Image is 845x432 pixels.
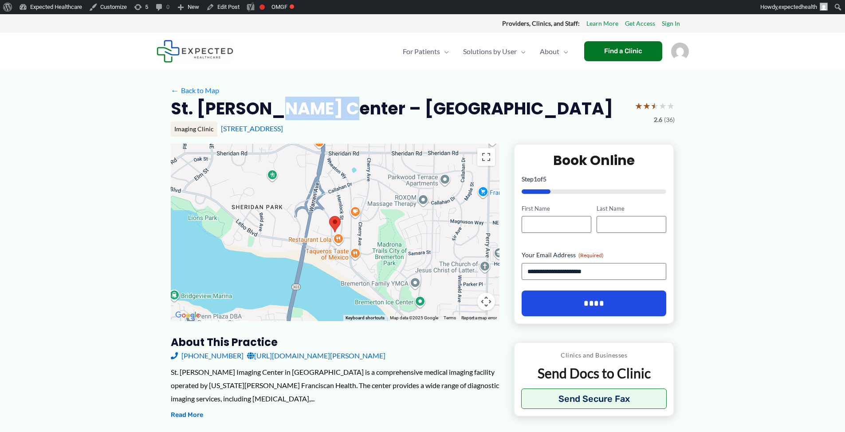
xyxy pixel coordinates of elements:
[461,315,497,320] a: Report a map error
[171,349,244,362] a: [PHONE_NUMBER]
[584,41,662,61] a: Find a Clinic
[578,252,604,259] span: (Required)
[456,36,533,67] a: Solutions by UserMenu Toggle
[659,98,667,114] span: ★
[643,98,651,114] span: ★
[597,204,666,213] label: Last Name
[221,124,283,133] a: [STREET_ADDRESS]
[346,315,385,321] button: Keyboard shortcuts
[522,251,667,259] label: Your Email Address
[635,98,643,114] span: ★
[396,36,456,67] a: For PatientsMenu Toggle
[651,98,659,114] span: ★
[586,18,618,29] a: Learn More
[543,175,546,183] span: 5
[171,365,499,405] div: St. [PERSON_NAME] Imaging Center in [GEOGRAPHIC_DATA] is a comprehensive medical imaging facility...
[463,36,517,67] span: Solutions by User
[171,98,613,119] h2: St. [PERSON_NAME] Center – [GEOGRAPHIC_DATA]
[444,315,456,320] a: Terms
[171,410,203,420] button: Read More
[171,335,499,349] h3: About this practice
[662,18,680,29] a: Sign In
[654,114,662,126] span: 2.6
[671,46,689,55] a: Account icon link
[171,86,179,94] span: ←
[390,315,438,320] span: Map data ©2025 Google
[522,176,667,182] p: Step of
[171,122,217,137] div: Imaging Clinic
[667,98,675,114] span: ★
[521,365,667,382] p: Send Docs to Clinic
[477,293,495,310] button: Map camera controls
[440,36,449,67] span: Menu Toggle
[247,349,385,362] a: [URL][DOMAIN_NAME][PERSON_NAME]
[534,175,537,183] span: 1
[157,40,233,63] img: Expected Healthcare Logo - side, dark font, small
[521,350,667,361] p: Clinics and Businesses
[173,310,202,321] a: Open this area in Google Maps (opens a new window)
[625,18,655,29] a: Get Access
[533,36,575,67] a: AboutMenu Toggle
[559,36,568,67] span: Menu Toggle
[477,148,495,166] button: Toggle fullscreen view
[403,36,440,67] span: For Patients
[664,114,675,126] span: (36)
[522,204,591,213] label: First Name
[502,20,580,27] strong: Providers, Clinics, and Staff:
[259,4,265,10] div: Focus keyphrase not set
[540,36,559,67] span: About
[521,389,667,409] button: Send Secure Fax
[396,36,575,67] nav: Primary Site Navigation
[173,310,202,321] img: Google
[171,84,219,97] a: ←Back to Map
[778,4,817,10] span: expectedhealth
[522,152,667,169] h2: Book Online
[517,36,526,67] span: Menu Toggle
